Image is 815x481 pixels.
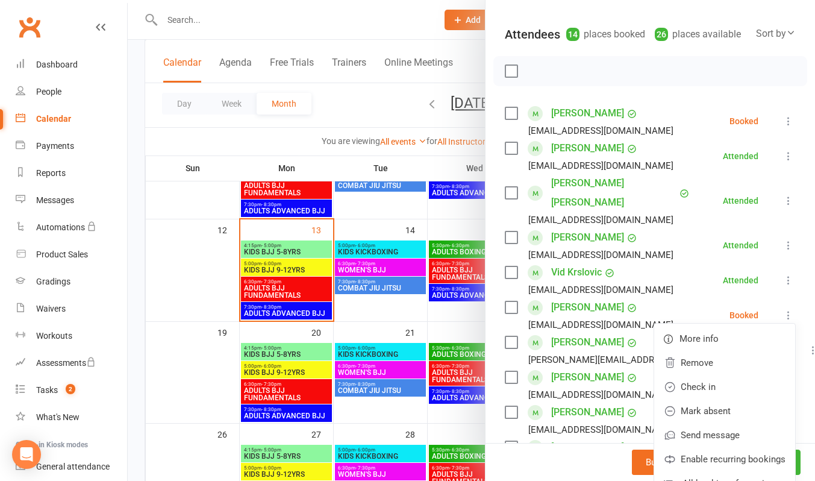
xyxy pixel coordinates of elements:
[12,440,41,469] div: Open Intercom Messenger
[36,114,71,124] div: Calendar
[528,123,673,139] div: [EMAIL_ADDRESS][DOMAIN_NAME]
[551,263,602,282] a: Vid Krslovic
[655,28,668,41] div: 26
[729,117,758,125] div: Booked
[16,404,127,431] a: What's New
[632,450,736,475] button: Bulk add attendees
[505,26,560,43] div: Attendees
[654,447,795,471] a: Enable recurring bookings
[756,26,796,42] div: Sort by
[16,214,127,241] a: Automations
[566,26,645,43] div: places booked
[36,195,74,205] div: Messages
[723,241,758,250] div: Attended
[654,375,795,399] a: Check in
[551,438,624,457] a: [PERSON_NAME]
[36,304,66,313] div: Waivers
[16,377,127,404] a: Tasks 2
[551,298,624,317] a: [PERSON_NAME]
[528,352,743,368] div: [PERSON_NAME][EMAIL_ADDRESS][DOMAIN_NAME]
[16,295,127,322] a: Waivers
[528,422,673,438] div: [EMAIL_ADDRESS][DOMAIN_NAME]
[36,462,110,471] div: General attendance
[36,277,70,286] div: Gradings
[729,311,758,319] div: Booked
[16,105,127,133] a: Calendar
[654,399,795,423] a: Mark absent
[566,28,579,41] div: 14
[36,141,74,151] div: Payments
[36,331,72,341] div: Workouts
[36,168,66,178] div: Reports
[723,276,758,285] div: Attended
[551,228,624,247] a: [PERSON_NAME]
[679,332,719,346] span: More info
[723,152,758,160] div: Attended
[654,423,795,447] a: Send message
[528,317,673,333] div: [EMAIL_ADDRESS][DOMAIN_NAME]
[36,412,80,422] div: What's New
[551,403,624,422] a: [PERSON_NAME]
[528,158,673,174] div: [EMAIL_ADDRESS][DOMAIN_NAME]
[36,222,85,232] div: Automations
[36,87,61,96] div: People
[16,133,127,160] a: Payments
[528,282,673,298] div: [EMAIL_ADDRESS][DOMAIN_NAME]
[16,453,127,480] a: General attendance kiosk mode
[16,322,127,350] a: Workouts
[16,187,127,214] a: Messages
[551,139,624,158] a: [PERSON_NAME]
[551,368,624,387] a: [PERSON_NAME]
[654,351,795,375] a: Remove
[36,250,88,259] div: Product Sales
[16,51,127,78] a: Dashboard
[14,12,45,42] a: Clubworx
[16,350,127,377] a: Assessments
[528,212,673,228] div: [EMAIL_ADDRESS][DOMAIN_NAME]
[66,384,75,394] span: 2
[36,385,58,395] div: Tasks
[36,358,96,368] div: Assessments
[723,196,758,205] div: Attended
[654,327,795,351] a: More info
[16,160,127,187] a: Reports
[16,78,127,105] a: People
[36,60,78,69] div: Dashboard
[528,247,673,263] div: [EMAIL_ADDRESS][DOMAIN_NAME]
[551,174,676,212] a: [PERSON_NAME] [PERSON_NAME]
[551,333,624,352] a: [PERSON_NAME]
[16,268,127,295] a: Gradings
[655,26,741,43] div: places available
[528,387,673,403] div: [EMAIL_ADDRESS][DOMAIN_NAME]
[551,104,624,123] a: [PERSON_NAME]
[16,241,127,268] a: Product Sales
